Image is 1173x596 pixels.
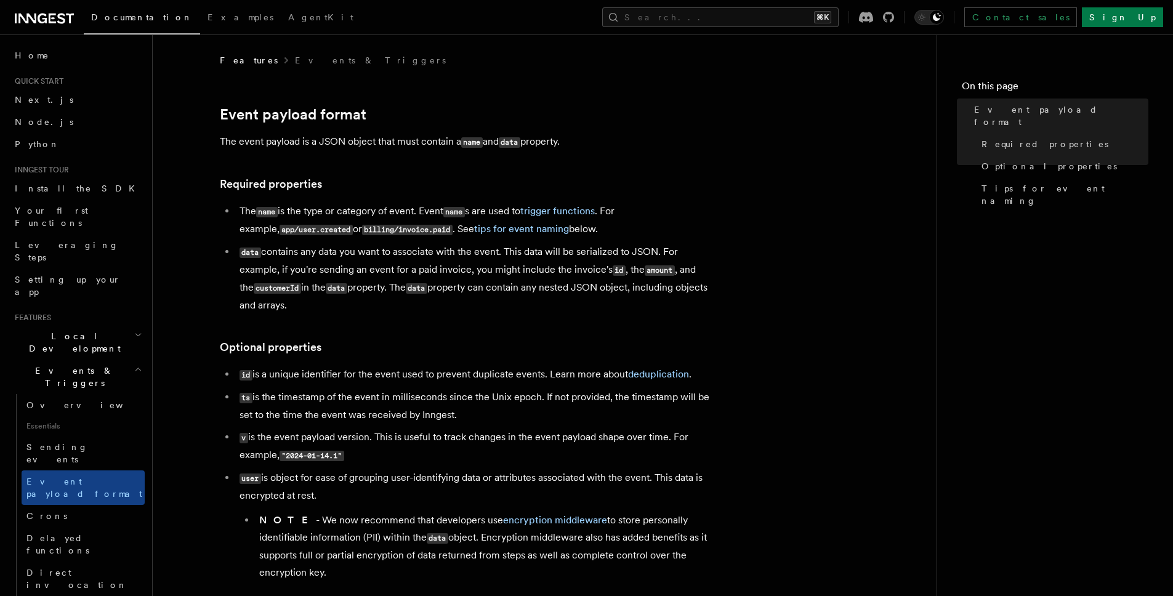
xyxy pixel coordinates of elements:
a: Required properties [220,175,322,193]
code: v [240,433,248,443]
code: data [406,283,427,294]
a: Setting up your app [10,268,145,303]
a: Optional properties [977,155,1148,177]
code: name [461,137,483,148]
code: user [240,473,261,484]
span: Features [220,54,278,66]
span: Examples [208,12,273,22]
code: data [427,533,448,544]
span: Event payload format [974,103,1148,128]
code: amount [645,265,675,276]
span: Required properties [982,138,1108,150]
a: Crons [22,505,145,527]
a: deduplication [628,368,689,380]
a: Examples [200,4,281,33]
a: Sign Up [1082,7,1163,27]
a: tips for event naming [474,223,569,235]
li: is a unique identifier for the event used to prevent duplicate events. Learn more about . [236,366,712,384]
code: name [443,207,465,217]
a: Python [10,133,145,155]
code: ts [240,393,252,403]
code: customerId [254,283,301,294]
a: Next.js [10,89,145,111]
a: Events & Triggers [295,54,446,66]
button: Local Development [10,325,145,360]
span: Next.js [15,95,73,105]
li: The is the type or category of event. Event s are used to . For example, or . See below. [236,203,712,238]
a: Event payload format [969,99,1148,133]
a: Required properties [977,133,1148,155]
span: Home [15,49,49,62]
code: data [240,248,261,258]
a: AgentKit [281,4,361,33]
a: Event payload format [220,106,366,123]
a: Direct invocation [22,562,145,596]
code: id [613,265,626,276]
a: encryption middleware [503,514,607,526]
span: Install the SDK [15,183,142,193]
li: contains any data you want to associate with the event. This data will be serialized to JSON. For... [236,243,712,314]
code: app/user.created [280,225,353,235]
button: Search...⌘K [602,7,839,27]
code: id [240,370,252,381]
span: Setting up your app [15,275,121,297]
span: Node.js [15,117,73,127]
h4: On this page [962,79,1148,99]
span: Documentation [91,12,193,22]
button: Toggle dark mode [914,10,944,25]
li: is the timestamp of the event in milliseconds since the Unix epoch. If not provided, the timestam... [236,389,712,424]
span: Events & Triggers [10,364,134,389]
button: Events & Triggers [10,360,145,394]
span: Direct invocation [26,568,127,590]
li: is object for ease of grouping user-identifying data or attributes associated with the event. Thi... [236,469,712,581]
span: Overview [26,400,153,410]
li: is the event payload version. This is useful to track changes in the event payload shape over tim... [236,429,712,464]
span: Optional properties [982,160,1117,172]
kbd: ⌘K [814,11,831,23]
span: Python [15,139,60,149]
span: Event payload format [26,477,142,499]
a: Install the SDK [10,177,145,199]
code: name [256,207,278,217]
strong: NOTE [259,514,316,526]
span: AgentKit [288,12,353,22]
a: Optional properties [220,339,321,356]
p: The event payload is a JSON object that must contain a and property. [220,133,712,151]
a: Home [10,44,145,66]
span: Delayed functions [26,533,89,555]
span: Inngest tour [10,165,69,175]
span: Features [10,313,51,323]
span: Leveraging Steps [15,240,119,262]
a: Your first Functions [10,199,145,234]
a: Sending events [22,436,145,470]
a: Node.js [10,111,145,133]
a: Contact sales [964,7,1077,27]
span: Quick start [10,76,63,86]
li: - We now recommend that developers use to store personally identifiable information (PII) within ... [256,512,712,581]
a: Delayed functions [22,527,145,562]
code: billing/invoice.paid [362,225,453,235]
a: Overview [22,394,145,416]
code: data [326,283,347,294]
a: Event payload format [22,470,145,505]
span: Essentials [22,416,145,436]
span: Local Development [10,330,134,355]
code: data [499,137,520,148]
span: Tips for event naming [982,182,1148,207]
span: Your first Functions [15,206,88,228]
code: "2024-01-14.1" [280,451,344,461]
span: Sending events [26,442,88,464]
a: Leveraging Steps [10,234,145,268]
a: Documentation [84,4,200,34]
a: Tips for event naming [977,177,1148,212]
a: trigger functions [520,205,595,217]
span: Crons [26,511,67,521]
